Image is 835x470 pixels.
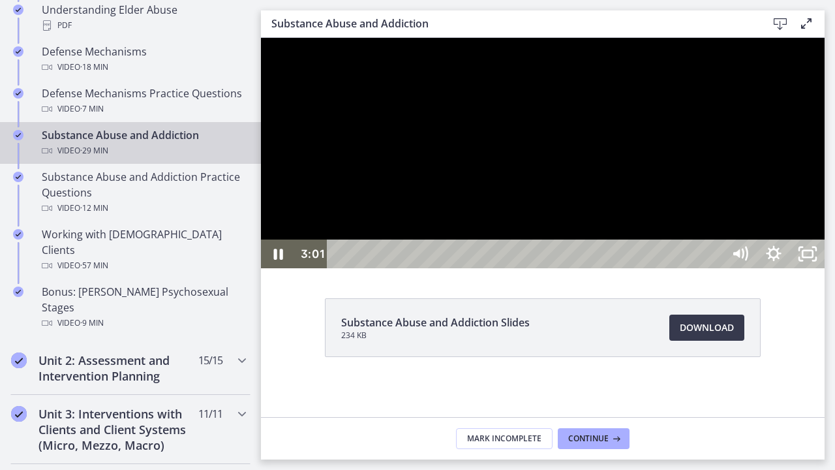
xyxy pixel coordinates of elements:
[456,428,553,449] button: Mark Incomplete
[42,315,245,331] div: Video
[558,428,630,449] button: Continue
[13,5,23,15] i: Completed
[198,352,222,368] span: 15 / 15
[13,130,23,140] i: Completed
[42,86,245,117] div: Defense Mechanisms Practice Questions
[80,59,108,75] span: · 18 min
[496,202,530,230] button: Show settings menu
[42,284,245,331] div: Bonus: [PERSON_NAME] Psychosexual Stages
[42,169,245,216] div: Substance Abuse and Addiction Practice Questions
[341,315,530,330] span: Substance Abuse and Addiction Slides
[42,200,245,216] div: Video
[80,258,108,274] span: · 57 min
[38,406,198,453] h2: Unit 3: Interventions with Clients and Client Systems (Micro, Mezzo, Macro)
[38,352,198,384] h2: Unit 2: Assessment and Intervention Planning
[80,143,108,159] span: · 29 min
[271,16,746,31] h3: Substance Abuse and Addiction
[568,433,609,444] span: Continue
[13,172,23,182] i: Completed
[13,229,23,240] i: Completed
[462,202,496,230] button: Mute
[13,88,23,99] i: Completed
[80,200,108,216] span: · 12 min
[80,101,104,117] span: · 7 min
[13,46,23,57] i: Completed
[680,320,734,336] span: Download
[42,101,245,117] div: Video
[669,315,744,341] a: Download
[11,352,27,368] i: Completed
[467,433,541,444] span: Mark Incomplete
[42,44,245,75] div: Defense Mechanisms
[42,18,245,33] div: PDF
[42,127,245,159] div: Substance Abuse and Addiction
[42,227,245,274] div: Working with [DEMOGRAPHIC_DATA] Clients
[42,258,245,274] div: Video
[13,287,23,297] i: Completed
[341,330,530,341] span: 234 KB
[11,406,27,422] i: Completed
[261,38,825,268] iframe: Video Lesson
[42,2,245,33] div: Understanding Elder Abuse
[42,143,245,159] div: Video
[198,406,222,422] span: 11 / 11
[80,315,104,331] span: · 9 min
[530,202,564,230] button: Unfullscreen
[42,59,245,75] div: Video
